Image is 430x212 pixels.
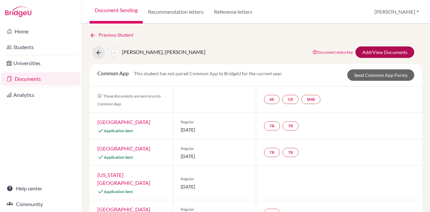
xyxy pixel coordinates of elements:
a: TR [283,148,299,157]
a: Students [1,41,80,54]
a: CR [282,95,299,104]
a: Document status key [312,50,353,55]
span: Application Sent [104,128,133,133]
span: These documents are sent once to Common App [97,94,161,106]
a: Analytics [1,88,80,101]
a: Documents [1,72,80,85]
span: Application Sent [104,155,133,160]
span: Regular [181,176,248,182]
a: Previous Student [90,31,139,39]
a: [GEOGRAPHIC_DATA] [97,119,150,125]
span: Common App [97,70,129,76]
a: Send Common App Forms [347,69,414,81]
a: TR [283,121,299,131]
a: Community [1,198,80,211]
a: SR [264,95,280,104]
span: This student has not paired Common App to BridgeU for the current year. [134,71,282,76]
a: [GEOGRAPHIC_DATA] [97,145,150,151]
span: [DATE] [181,183,248,190]
a: Add/View Documents [356,46,414,58]
span: Application Sent [104,189,133,194]
a: [US_STATE][GEOGRAPHIC_DATA] [97,172,150,186]
span: [PERSON_NAME], [PERSON_NAME] [122,49,206,55]
span: [DATE] [181,153,248,160]
a: Home [1,25,80,38]
img: Bridge-U [5,7,31,17]
button: [PERSON_NAME] [372,6,422,18]
span: Regular [181,119,248,125]
a: Help center [1,182,80,195]
span: [DATE] [181,126,248,133]
a: TR [264,121,280,131]
a: Universities [1,57,80,70]
a: SMR [301,95,321,104]
span: Regular [181,146,248,151]
a: TR [264,148,280,157]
